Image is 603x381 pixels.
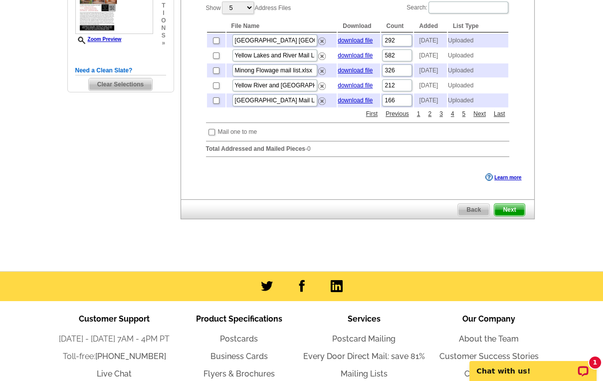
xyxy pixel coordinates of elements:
[471,109,488,118] a: Next
[414,78,446,92] td: [DATE]
[448,48,508,62] td: Uploaded
[52,333,177,345] li: [DATE] - [DATE] 7AM - 4PM PT
[318,95,326,102] a: Remove this list
[338,37,373,44] a: download file
[414,109,423,118] a: 1
[338,20,380,32] th: Download
[348,314,381,324] span: Services
[203,369,275,379] a: Flyers & Brochures
[448,33,508,47] td: Uploaded
[318,82,326,90] img: delete.png
[303,352,425,361] a: Every Door Direct Mail: save 81%
[318,80,326,87] a: Remove this list
[79,314,150,324] span: Customer Support
[428,1,508,13] input: Search:
[381,20,413,32] th: Count
[222,1,254,14] select: ShowAddress Files
[448,78,508,92] td: Uploaded
[494,204,524,216] span: Next
[448,109,457,118] a: 4
[414,20,446,32] th: Added
[206,0,291,15] label: Show Address Files
[318,97,326,105] img: delete.png
[458,204,489,216] span: Back
[448,93,508,107] td: Uploaded
[217,127,258,137] td: Mail one to me
[338,52,373,59] a: download file
[338,67,373,74] a: download file
[459,109,468,118] a: 5
[89,78,152,90] span: Clear Selections
[406,0,509,14] label: Search:
[448,20,508,32] th: List Type
[463,350,603,381] iframe: LiveChat chat widget
[332,334,396,344] a: Postcard Mailing
[457,203,490,216] a: Back
[226,20,337,32] th: File Name
[439,352,538,361] a: Customer Success Stories
[462,314,515,324] span: Our Company
[161,32,166,39] span: s
[318,52,326,60] img: delete.png
[196,314,282,324] span: Product Specifications
[75,36,122,42] a: Zoom Preview
[338,97,373,104] a: download file
[161,9,166,17] span: i
[161,24,166,32] span: n
[491,109,508,118] a: Last
[75,66,166,75] h5: Need a Clean Slate?
[414,63,446,77] td: [DATE]
[437,109,445,118] a: 3
[210,352,268,361] a: Business Cards
[459,334,519,344] a: About the Team
[414,93,446,107] td: [DATE]
[161,39,166,47] span: »
[414,33,446,47] td: [DATE]
[161,2,166,9] span: t
[220,334,258,344] a: Postcards
[52,351,177,363] li: Toll-free:
[318,67,326,75] img: delete.png
[318,37,326,45] img: delete.png
[95,352,166,361] a: [PHONE_NUMBER]
[307,145,311,152] span: 0
[161,17,166,24] span: o
[485,173,521,181] a: Learn more
[448,63,508,77] td: Uploaded
[341,369,388,379] a: Mailing Lists
[338,82,373,89] a: download file
[318,50,326,57] a: Remove this list
[383,109,411,118] a: Previous
[206,145,305,152] strong: Total Addressed and Mailed Pieces
[364,109,380,118] a: First
[97,369,132,379] a: Live Chat
[425,109,434,118] a: 2
[318,35,326,42] a: Remove this list
[318,65,326,72] a: Remove this list
[414,48,446,62] td: [DATE]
